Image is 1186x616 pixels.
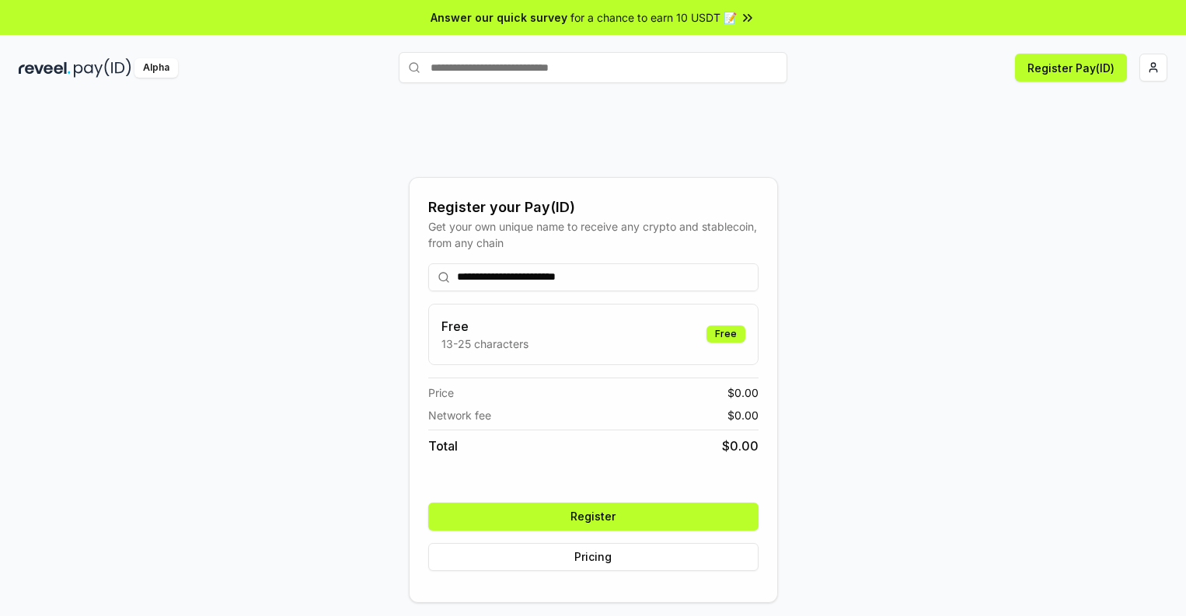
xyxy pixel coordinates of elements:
[19,58,71,78] img: reveel_dark
[134,58,178,78] div: Alpha
[428,218,759,251] div: Get your own unique name to receive any crypto and stablecoin, from any chain
[431,9,567,26] span: Answer our quick survey
[428,437,458,455] span: Total
[441,336,528,352] p: 13-25 characters
[706,325,745,343] div: Free
[1015,54,1127,82] button: Register Pay(ID)
[727,407,759,423] span: $ 0.00
[428,197,759,218] div: Register your Pay(ID)
[727,385,759,401] span: $ 0.00
[441,317,528,336] h3: Free
[428,503,759,531] button: Register
[428,407,491,423] span: Network fee
[722,437,759,455] span: $ 0.00
[428,385,454,401] span: Price
[570,9,737,26] span: for a chance to earn 10 USDT 📝
[74,58,131,78] img: pay_id
[428,543,759,571] button: Pricing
